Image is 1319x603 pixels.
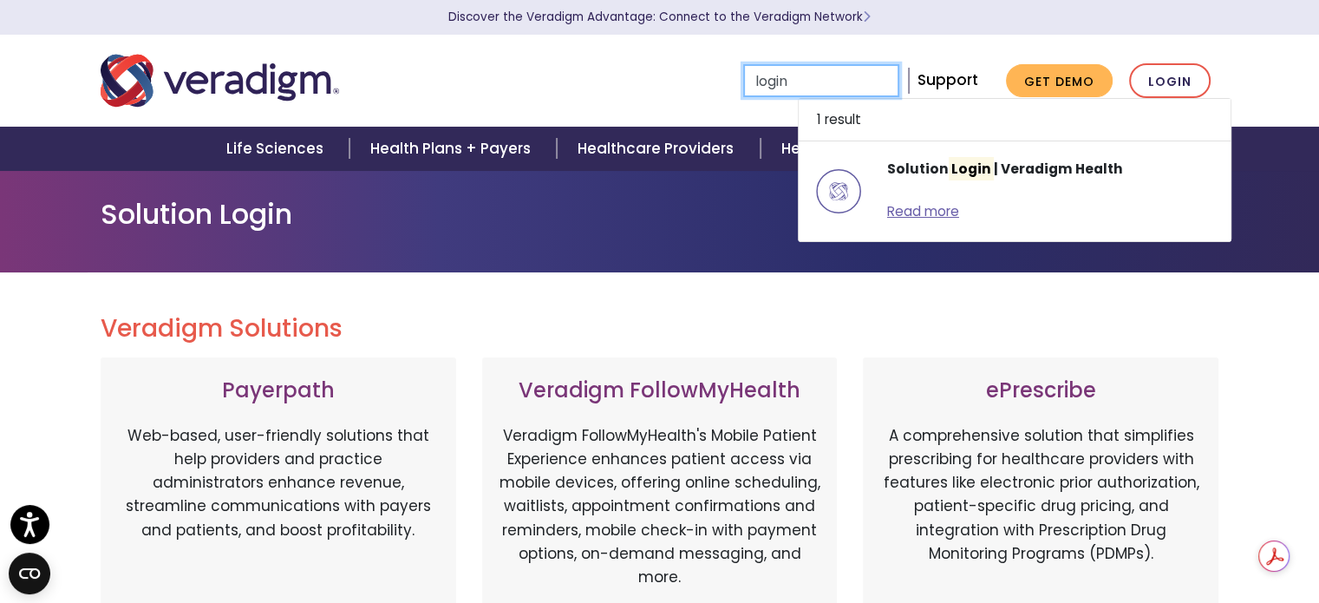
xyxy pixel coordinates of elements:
[917,69,978,90] a: Support
[101,314,1219,344] h2: Veradigm Solutions
[1006,64,1113,98] a: Get Demo
[500,378,820,403] h3: Veradigm FollowMyHealth
[118,378,439,403] h3: Payerpath
[743,64,899,97] input: Search
[761,127,938,171] a: Health IT Vendors
[798,98,1231,141] li: 1 result
[887,157,1123,180] strong: Solution | Veradigm Health
[880,378,1201,403] h3: ePrescribe
[9,553,50,594] button: Open CMP widget
[101,52,339,109] img: Veradigm logo
[887,202,959,220] a: Read more
[949,157,994,180] mark: Login
[816,159,860,224] img: icon-search-all.svg
[500,424,820,589] p: Veradigm FollowMyHealth's Mobile Patient Experience enhances patient access via mobile devices, o...
[349,127,557,171] a: Health Plans + Payers
[101,198,1219,231] h1: Solution Login
[448,9,871,25] a: Discover the Veradigm Advantage: Connect to the Veradigm NetworkLearn More
[1129,63,1211,99] a: Login
[206,127,349,171] a: Life Sciences
[557,127,760,171] a: Healthcare Providers
[863,9,871,25] span: Learn More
